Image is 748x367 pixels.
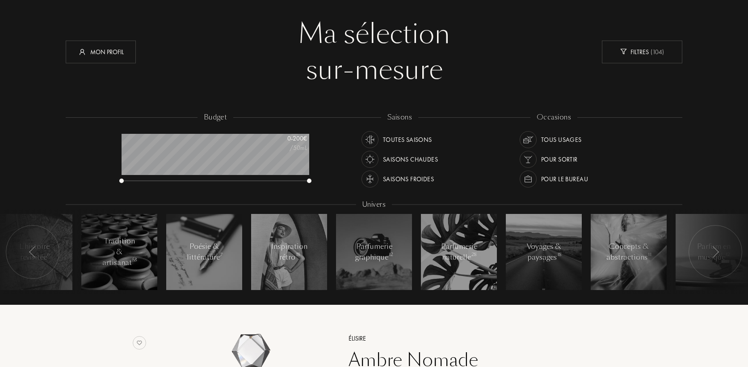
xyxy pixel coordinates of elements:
[364,173,376,185] img: usage_season_cold_white.svg
[602,40,682,63] div: Filtres
[525,241,563,263] div: Voyages & paysages
[606,241,651,263] div: Concepts & abstractions
[381,112,418,123] div: saisons
[66,40,136,63] div: Mon profil
[198,112,234,123] div: budget
[356,200,392,210] div: Univers
[522,173,534,185] img: usage_occasion_work_white.svg
[649,47,664,55] span: ( 104 )
[29,246,36,258] img: arr_left.svg
[355,241,393,263] div: Parfumerie graphique
[541,171,588,188] div: Pour le bureau
[557,252,561,258] span: 18
[72,52,676,88] div: sur-mesure
[342,334,602,343] a: Élisire
[440,241,478,263] div: Parfumerie naturelle
[712,246,719,258] img: arr_left.svg
[72,16,676,52] div: Ma sélection
[383,171,434,188] div: Saisons froides
[132,257,137,263] span: 53
[220,252,223,258] span: 7
[541,151,578,168] div: Pour sortir
[270,241,308,263] div: Inspiration rétro
[364,153,376,166] img: usage_season_hot_white.svg
[296,252,300,258] span: 18
[522,133,534,146] img: usage_occasion_all_white.svg
[262,143,307,153] div: /50mL
[383,151,438,168] div: Saisons chaudes
[541,131,582,148] div: Tous usages
[389,252,393,258] span: 12
[522,153,534,166] img: usage_occasion_party_white.svg
[364,133,376,146] img: usage_season_average_white.svg
[185,241,223,263] div: Poésie & littérature
[262,134,307,143] div: 0 - 200 €
[383,131,432,148] div: Toutes saisons
[78,47,87,56] img: profil_icn_w.svg
[620,49,627,55] img: new_filter_w.svg
[530,112,577,123] div: occasions
[133,336,146,350] img: no_like_p.png
[471,252,476,258] span: 28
